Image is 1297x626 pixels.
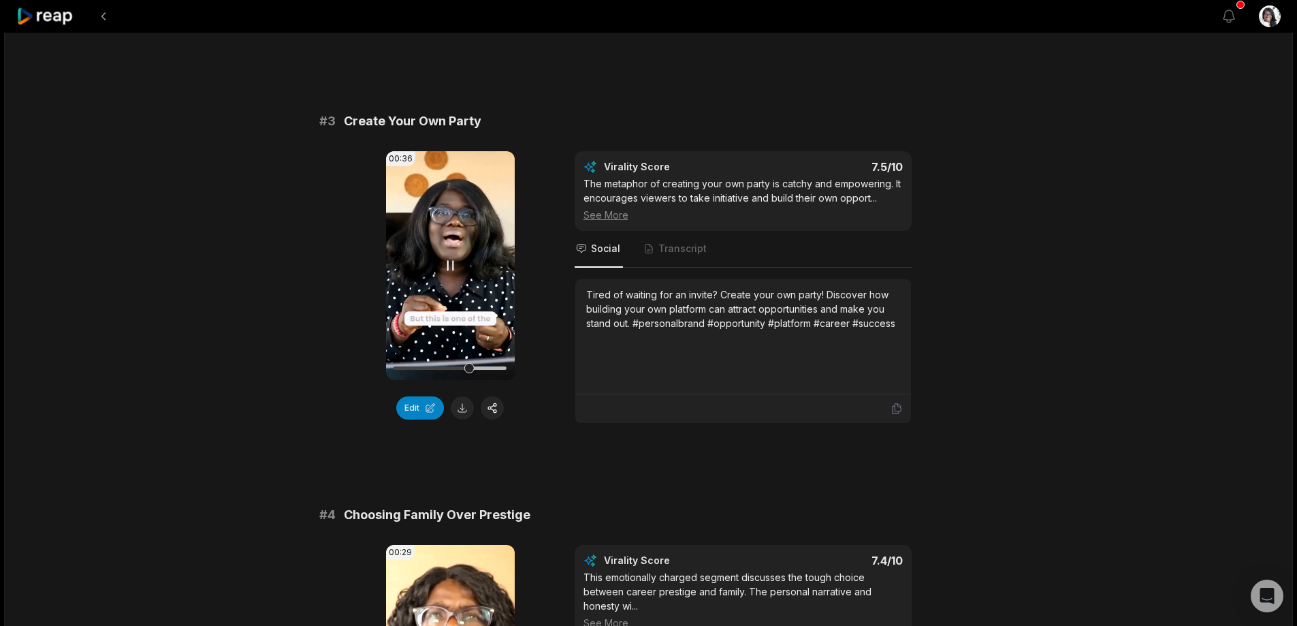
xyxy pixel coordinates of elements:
[591,242,620,255] span: Social
[319,505,336,525] span: # 4
[386,151,515,380] video: Your browser does not support mp4 format.
[756,554,903,567] div: 7.4 /10
[344,505,530,525] span: Choosing Family Over Prestige
[583,176,903,222] div: The metaphor of creating your own party is catchy and empowering. It encourages viewers to take i...
[658,242,707,255] span: Transcript
[756,160,903,174] div: 7.5 /10
[396,396,444,420] button: Edit
[586,287,900,330] div: Tired of waiting for an invite? Create your own party! Discover how building your own platform ca...
[583,208,903,222] div: See More
[604,554,750,567] div: Virality Score
[344,112,481,131] span: Create Your Own Party
[1251,580,1283,612] div: Open Intercom Messenger
[319,112,336,131] span: # 3
[575,231,912,268] nav: Tabs
[604,160,750,174] div: Virality Score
